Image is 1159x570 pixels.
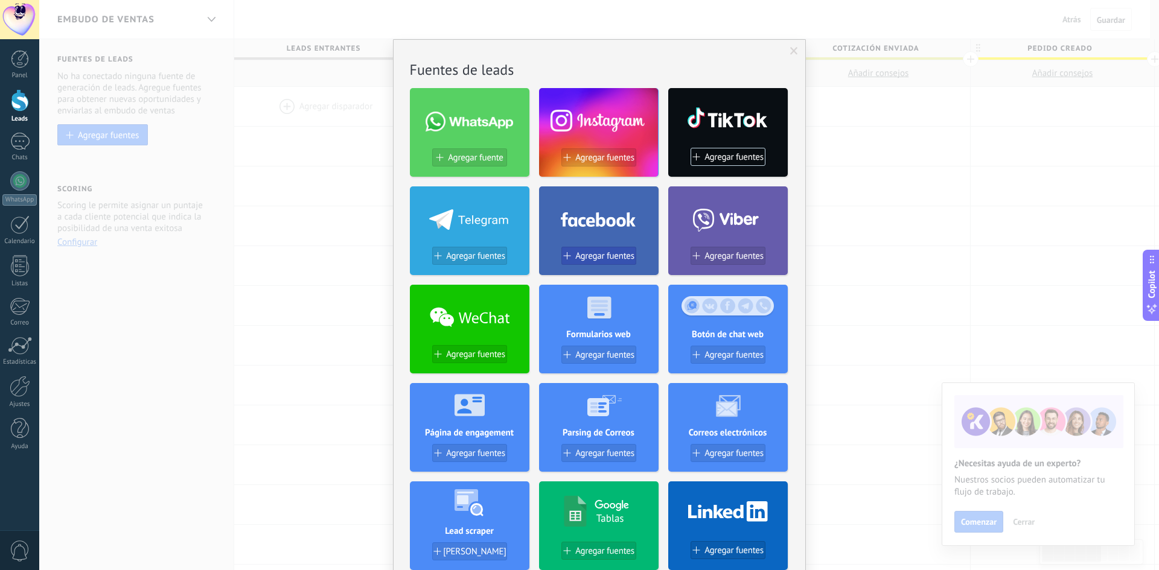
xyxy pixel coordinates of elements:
[443,546,506,557] span: [PERSON_NAME]
[2,401,37,408] div: Ajustes
[691,247,765,265] button: Agregar fuentes
[668,329,788,340] h4: Botón de chat web
[691,346,765,364] button: Agregar fuentes
[446,251,505,261] span: Agregar fuentes
[432,345,507,363] button: Agregar fuentes
[432,148,507,166] button: Agregar fuente
[1146,270,1158,298] span: Copilot
[539,329,659,340] h4: Formularios web
[561,346,636,364] button: Agregar fuentes
[2,319,37,327] div: Correo
[575,546,634,556] span: Agregar fuentes
[432,542,507,560] button: [PERSON_NAME]
[691,541,765,559] button: Agregar fuentes
[561,148,636,166] button: Agregar fuentes
[704,545,764,556] span: Agregar fuentes
[2,154,37,162] div: Chats
[575,350,634,360] span: Agregar fuentes
[2,280,37,288] div: Listas
[691,148,765,166] button: Agregar fuentes
[668,427,788,439] h4: Correos electrónicos
[410,60,789,79] h2: Fuentes de leads
[561,542,636,560] button: Agregar fuentes
[2,194,37,206] div: WhatsApp
[704,448,764,458] span: Agregar fuentes
[561,444,636,462] button: Agregar fuentes
[539,427,659,439] h4: Parsing de Correos
[704,350,764,360] span: Agregar fuentes
[432,444,507,462] button: Agregar fuentes
[2,115,37,123] div: Leads
[2,72,37,80] div: Panel
[410,427,529,439] h4: Página de engagement
[432,247,507,265] button: Agregar fuentes
[410,525,529,537] h4: Lead scraper
[561,247,636,265] button: Agregar fuentes
[704,152,764,162] span: Agregar fuentes
[691,444,765,462] button: Agregar fuentes
[575,153,634,163] span: Agregar fuentes
[446,448,505,458] span: Agregar fuentes
[2,358,37,366] div: Estadísticas
[704,251,764,261] span: Agregar fuentes
[575,448,634,458] span: Agregar fuentes
[2,443,37,451] div: Ayuda
[596,511,624,525] h4: Tablas
[2,238,37,245] div: Calendario
[446,349,505,359] span: Agregar fuentes
[575,251,634,261] span: Agregar fuentes
[448,153,503,163] span: Agregar fuente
